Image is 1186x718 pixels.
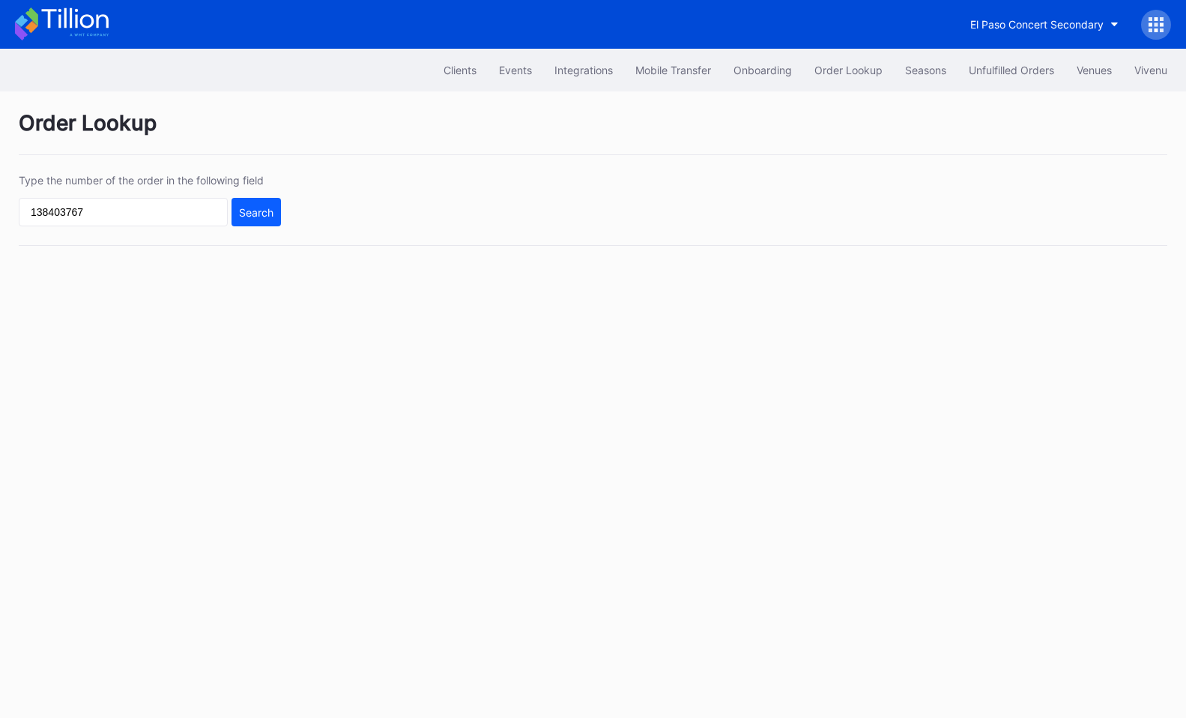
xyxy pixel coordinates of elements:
button: El Paso Concert Secondary [959,10,1130,38]
div: Unfulfilled Orders [969,64,1054,76]
button: Clients [432,56,488,84]
div: El Paso Concert Secondary [970,18,1104,31]
button: Order Lookup [803,56,894,84]
button: Onboarding [722,56,803,84]
button: Unfulfilled Orders [957,56,1065,84]
div: Onboarding [733,64,792,76]
div: Mobile Transfer [635,64,711,76]
div: Vivenu [1134,64,1167,76]
button: Events [488,56,543,84]
div: Clients [444,64,476,76]
button: Vivenu [1123,56,1179,84]
div: Seasons [905,64,946,76]
div: Order Lookup [814,64,883,76]
button: Seasons [894,56,957,84]
div: Integrations [554,64,613,76]
div: Order Lookup [19,110,1167,155]
div: Type the number of the order in the following field [19,174,281,187]
div: Events [499,64,532,76]
button: Venues [1065,56,1123,84]
button: Mobile Transfer [624,56,722,84]
button: Integrations [543,56,624,84]
div: Venues [1077,64,1112,76]
button: Search [232,198,281,226]
div: Search [239,206,273,219]
input: GT59662 [19,198,228,226]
